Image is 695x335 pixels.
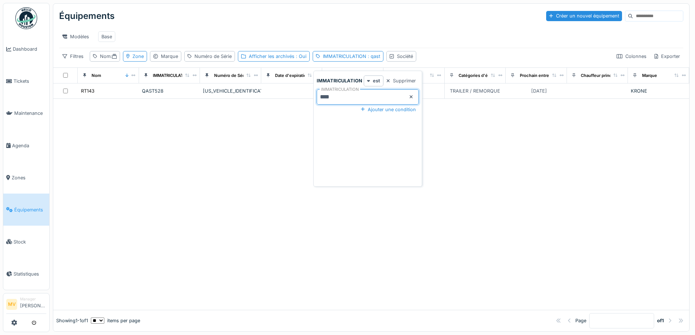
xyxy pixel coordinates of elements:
span: : [111,54,117,59]
div: Équipements [59,7,115,26]
div: Supprimer [383,76,419,86]
div: Nom [92,73,101,79]
strong: est [373,77,380,84]
div: Créer un nouvel équipement [546,11,622,21]
img: Badge_color-CXgf-gQk.svg [15,7,37,29]
div: IMMATRICULATION [323,53,380,60]
div: Base [101,33,112,40]
div: KRONE [631,87,686,94]
div: Showing 1 - 1 of 1 [56,317,88,324]
div: Chauffeur principal [581,73,619,79]
span: Statistiques [13,270,46,277]
div: Prochain entretien [520,73,557,79]
div: Page [575,317,586,324]
div: Numéro de Série [194,53,232,60]
div: QAST528 [142,87,197,94]
div: Société [397,53,413,60]
div: RT143 [81,87,94,94]
div: items per page [91,317,140,324]
span: Dashboard [13,46,46,52]
div: Afficher les archivés [249,53,306,60]
div: [DATE] [531,87,547,94]
div: Ajouter une condition [358,105,419,114]
label: IMMATRICULATION [320,86,360,93]
div: Marque [642,73,657,79]
div: Nom [100,53,117,60]
span: : Oui [294,54,306,59]
li: [PERSON_NAME] [20,296,46,312]
div: Modèles [59,31,92,42]
div: Zone [132,53,144,60]
span: Stock [13,238,46,245]
li: MV [6,299,17,310]
div: Numéro de Série [214,73,248,79]
div: Date d'expiration [275,73,309,79]
div: Marque [161,53,178,60]
span: Équipements [14,206,46,213]
div: [US_VEHICLE_IDENTIFICATION_NUMBER] [203,87,258,94]
strong: IMMATRICULATION [317,77,362,84]
div: Exporter [651,51,683,62]
span: Agenda [12,142,46,149]
strong: of 1 [657,317,664,324]
div: Filtres [59,51,87,62]
span: Maintenance [14,110,46,117]
div: Manager [20,296,46,302]
div: IMMATRICULATION [153,73,191,79]
div: Colonnes [613,51,650,62]
span: : qast [366,54,380,59]
span: Zones [12,174,46,181]
div: TRAILER / REMORQUE [450,87,500,94]
span: Tickets [13,78,46,85]
div: Catégories d'équipement [459,73,509,79]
